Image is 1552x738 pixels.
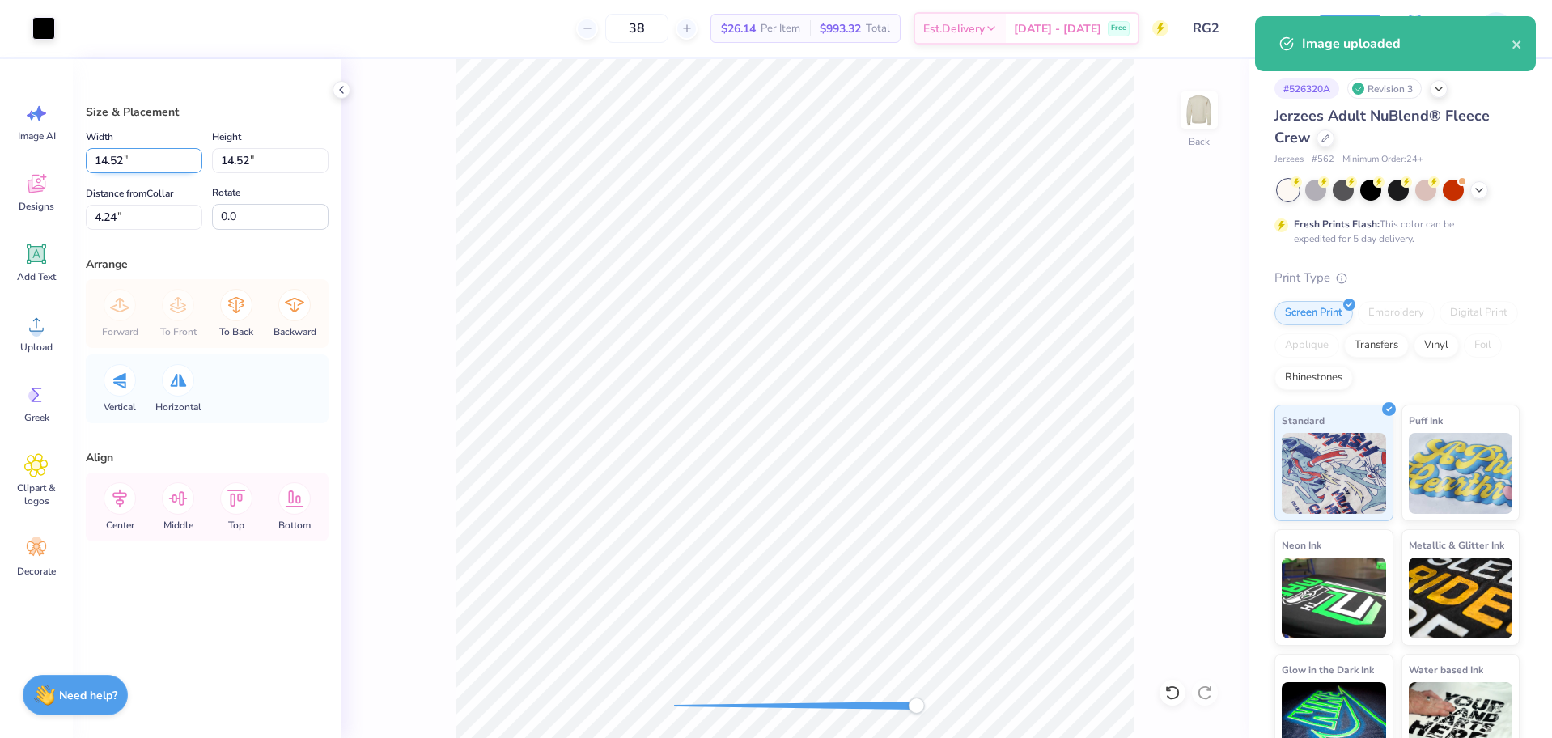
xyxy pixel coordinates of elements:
[1282,558,1386,638] img: Neon Ink
[1294,217,1493,246] div: This color can be expedited for 5 day delivery.
[20,341,53,354] span: Upload
[1358,301,1435,325] div: Embroidery
[278,519,311,532] span: Bottom
[104,401,136,414] span: Vertical
[212,183,240,202] label: Rotate
[86,104,329,121] div: Size & Placement
[1344,333,1409,358] div: Transfers
[86,256,329,273] div: Arrange
[761,20,800,37] span: Per Item
[1464,333,1502,358] div: Foil
[1409,412,1443,429] span: Puff Ink
[1189,134,1210,149] div: Back
[86,127,113,146] label: Width
[1274,106,1490,147] span: Jerzees Adult NuBlend® Fleece Crew
[1414,333,1459,358] div: Vinyl
[1347,78,1422,99] div: Revision 3
[212,127,241,146] label: Height
[1181,12,1300,45] input: Untitled Design
[86,449,329,466] div: Align
[1409,661,1483,678] span: Water based Ink
[18,129,56,142] span: Image AI
[1274,153,1304,167] span: Jerzees
[1282,537,1321,553] span: Neon Ink
[59,688,117,703] strong: Need help?
[605,14,668,43] input: – –
[19,200,54,213] span: Designs
[721,20,756,37] span: $26.14
[274,325,316,338] span: Backward
[1274,366,1353,390] div: Rhinestones
[1302,34,1512,53] div: Image uploaded
[923,20,985,37] span: Est. Delivery
[24,411,49,424] span: Greek
[1183,94,1215,126] img: Back
[1014,20,1101,37] span: [DATE] - [DATE]
[228,519,244,532] span: Top
[1449,12,1520,45] a: AM
[820,20,861,37] span: $993.32
[10,481,63,507] span: Clipart & logos
[1480,12,1512,45] img: Arvi Mikhail Parcero
[1342,153,1423,167] span: Minimum Order: 24 +
[1409,537,1504,553] span: Metallic & Glitter Ink
[1312,153,1334,167] span: # 562
[1409,433,1513,514] img: Puff Ink
[1512,34,1523,53] button: close
[1282,661,1374,678] span: Glow in the Dark Ink
[1440,301,1518,325] div: Digital Print
[17,270,56,283] span: Add Text
[1282,433,1386,514] img: Standard
[1282,412,1325,429] span: Standard
[86,184,173,203] label: Distance from Collar
[17,565,56,578] span: Decorate
[1409,558,1513,638] img: Metallic & Glitter Ink
[908,698,924,714] div: Accessibility label
[106,519,134,532] span: Center
[1294,218,1380,231] strong: Fresh Prints Flash:
[1274,301,1353,325] div: Screen Print
[1274,269,1520,287] div: Print Type
[1274,333,1339,358] div: Applique
[1111,23,1126,34] span: Free
[1274,78,1339,99] div: # 526320A
[866,20,890,37] span: Total
[219,325,253,338] span: To Back
[163,519,193,532] span: Middle
[155,401,201,414] span: Horizontal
